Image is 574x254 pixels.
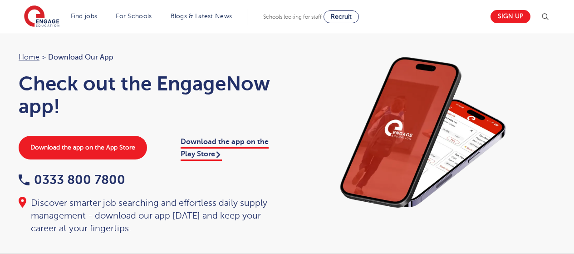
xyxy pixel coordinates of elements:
[181,138,269,160] a: Download the app on the Play Store
[19,197,278,235] div: Discover smarter job searching and effortless daily supply management - download our app [DATE] a...
[48,51,113,63] span: Download our app
[263,14,322,20] span: Schools looking for staff
[24,5,59,28] img: Engage Education
[116,13,152,20] a: For Schools
[19,51,278,63] nav: breadcrumb
[19,53,39,61] a: Home
[19,173,125,187] a: 0333 800 7800
[71,13,98,20] a: Find jobs
[19,136,147,159] a: Download the app on the App Store
[324,10,359,23] a: Recruit
[331,13,352,20] span: Recruit
[42,53,46,61] span: >
[491,10,530,23] a: Sign up
[19,72,278,118] h1: Check out the EngageNow app!
[171,13,232,20] a: Blogs & Latest News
